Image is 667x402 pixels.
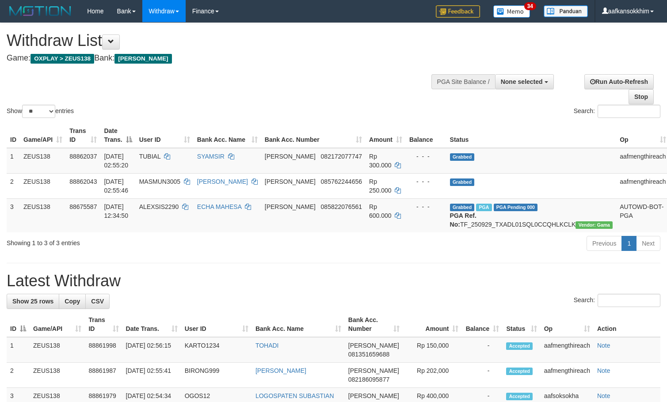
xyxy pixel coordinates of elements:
[495,74,554,89] button: None selected
[91,298,104,305] span: CSV
[255,392,334,399] a: LOGOSPATEN SUBASTIAN
[524,2,536,10] span: 34
[436,5,480,18] img: Feedback.jpg
[366,123,406,148] th: Amount: activate to sort column ascending
[7,363,30,388] td: 2
[369,153,392,169] span: Rp 300.000
[66,123,100,148] th: Trans ID: activate to sort column ascending
[181,363,252,388] td: BIRONG999
[462,312,503,337] th: Balance: activate to sort column ascending
[139,178,180,185] span: MASMUN3005
[597,392,610,399] a: Note
[265,153,316,160] span: [PERSON_NAME]
[450,153,475,161] span: Grabbed
[406,123,446,148] th: Balance
[369,178,392,194] span: Rp 250.000
[65,298,80,305] span: Copy
[7,4,74,18] img: MOTION_logo.png
[7,105,74,118] label: Show entries
[197,178,248,185] a: [PERSON_NAME]
[598,105,660,118] input: Search:
[476,204,492,211] span: Marked by aafpengsreynich
[30,363,85,388] td: ZEUS138
[69,153,97,160] span: 88862037
[7,235,271,247] div: Showing 1 to 3 of 3 entries
[621,236,637,251] a: 1
[20,148,66,174] td: ZEUS138
[409,177,443,186] div: - - -
[506,368,533,375] span: Accepted
[22,105,55,118] select: Showentries
[494,204,538,211] span: PGA Pending
[7,173,20,198] td: 2
[30,312,85,337] th: Game/API: activate to sort column ascending
[7,32,436,49] h1: Withdraw List
[576,221,613,229] span: Vendor URL: https://trx31.1velocity.biz
[136,123,194,148] th: User ID: activate to sort column ascending
[20,198,66,232] td: ZEUS138
[100,123,135,148] th: Date Trans.: activate to sort column descending
[541,337,594,363] td: aafmengthireach
[450,204,475,211] span: Grabbed
[139,203,179,210] span: ALEXSIS2290
[85,337,122,363] td: 88861998
[598,294,660,307] input: Search:
[114,54,172,64] span: [PERSON_NAME]
[493,5,530,18] img: Button%20Memo.svg
[321,203,362,210] span: Copy 085822076561 to clipboard
[20,173,66,198] td: ZEUS138
[636,236,660,251] a: Next
[255,367,306,374] a: [PERSON_NAME]
[541,363,594,388] td: aafmengthireach
[409,202,443,211] div: - - -
[348,342,399,349] span: [PERSON_NAME]
[261,123,366,148] th: Bank Acc. Number: activate to sort column ascending
[597,367,610,374] a: Note
[321,178,362,185] span: Copy 085762244656 to clipboard
[446,198,617,232] td: TF_250929_TXADL01SQL0CCQHLKCLK
[446,123,617,148] th: Status
[348,351,389,358] span: Copy 081351659688 to clipboard
[409,152,443,161] div: - - -
[574,294,660,307] label: Search:
[252,312,345,337] th: Bank Acc. Name: activate to sort column ascending
[104,203,128,219] span: [DATE] 12:34:50
[345,312,403,337] th: Bank Acc. Number: activate to sort column ascending
[7,294,59,309] a: Show 25 rows
[104,178,128,194] span: [DATE] 02:55:46
[501,78,543,85] span: None selected
[59,294,86,309] a: Copy
[506,393,533,400] span: Accepted
[197,153,225,160] a: SYAMSIR
[574,105,660,118] label: Search:
[69,178,97,185] span: 88862043
[403,312,462,337] th: Amount: activate to sort column ascending
[584,74,654,89] a: Run Auto-Refresh
[450,178,475,186] span: Grabbed
[403,337,462,363] td: Rp 150,000
[30,54,94,64] span: OXPLAY > ZEUS138
[197,203,241,210] a: ECHA MAHESA
[194,123,261,148] th: Bank Acc. Name: activate to sort column ascending
[369,203,392,219] span: Rp 600.000
[265,178,316,185] span: [PERSON_NAME]
[462,337,503,363] td: -
[255,342,279,349] a: TOHADI
[594,312,660,337] th: Action
[7,312,30,337] th: ID: activate to sort column descending
[265,203,316,210] span: [PERSON_NAME]
[85,294,110,309] a: CSV
[462,363,503,388] td: -
[431,74,495,89] div: PGA Site Balance /
[348,392,399,399] span: [PERSON_NAME]
[122,312,181,337] th: Date Trans.: activate to sort column ascending
[20,123,66,148] th: Game/API: activate to sort column ascending
[69,203,97,210] span: 88675587
[629,89,654,104] a: Stop
[503,312,540,337] th: Status: activate to sort column ascending
[7,123,20,148] th: ID
[321,153,362,160] span: Copy 082172077747 to clipboard
[122,337,181,363] td: [DATE] 02:56:15
[12,298,53,305] span: Show 25 rows
[403,363,462,388] td: Rp 202,000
